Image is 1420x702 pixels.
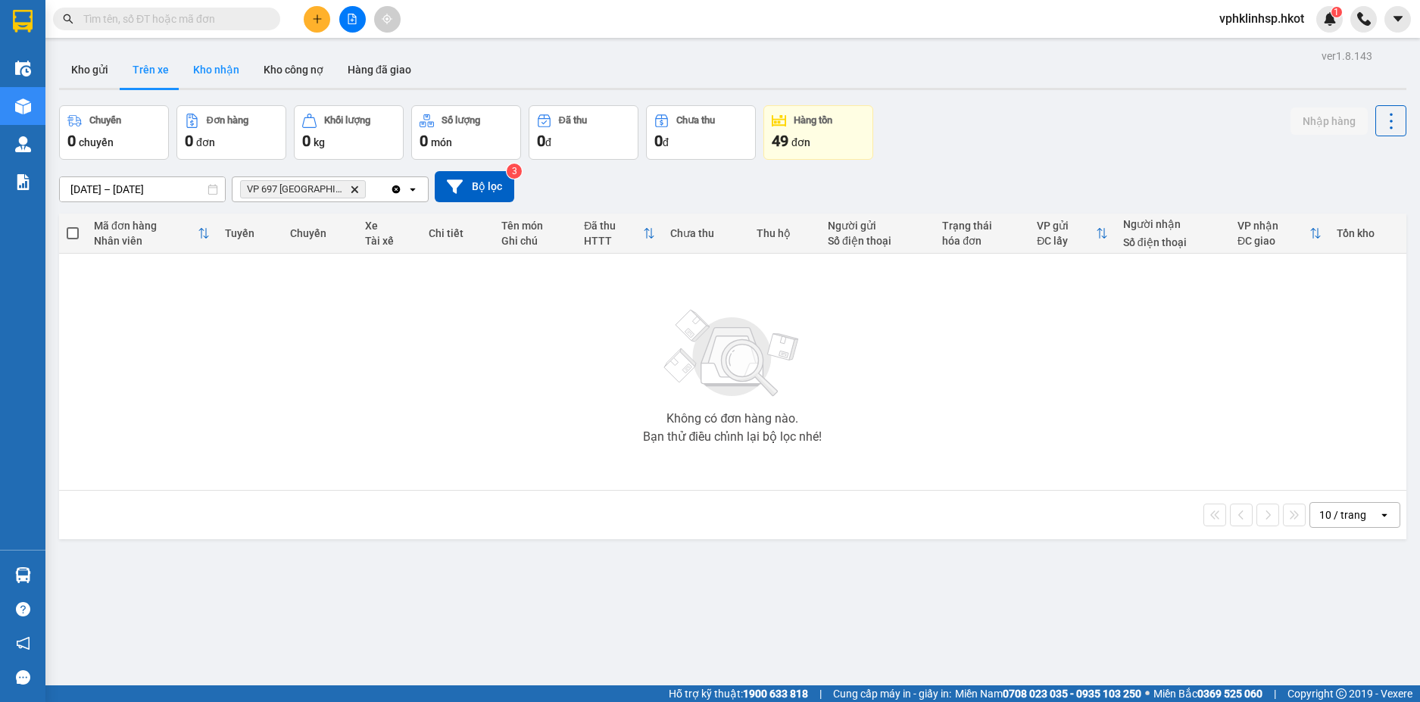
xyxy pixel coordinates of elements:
[1207,9,1316,28] span: vphklinhsp.hkot
[666,413,798,425] div: Không có đơn hàng nào.
[369,182,370,197] input: Selected VP 697 Điện Biên Phủ.
[1003,688,1141,700] strong: 0708 023 035 - 0935 103 250
[312,14,323,24] span: plus
[411,105,521,160] button: Số lượng0món
[1029,214,1116,254] th: Toggle SortBy
[67,132,76,150] span: 0
[1391,12,1405,26] span: caret-down
[1331,7,1342,17] sup: 1
[79,136,114,148] span: chuyến
[584,235,643,247] div: HTTT
[302,132,311,150] span: 0
[1237,220,1309,232] div: VP nhận
[374,6,401,33] button: aim
[196,136,215,148] span: đơn
[365,235,414,247] div: Tài xế
[1357,12,1371,26] img: phone-icon
[15,98,31,114] img: warehouse-icon
[59,51,120,88] button: Kho gửi
[1145,691,1150,697] span: ⚪️
[559,115,587,126] div: Đã thu
[1274,685,1276,702] span: |
[819,685,822,702] span: |
[390,183,402,195] svg: Clear all
[654,132,663,150] span: 0
[828,220,927,232] div: Người gửi
[60,177,225,201] input: Select a date range.
[507,164,522,179] sup: 3
[663,136,669,148] span: đ
[339,6,366,33] button: file-add
[1290,108,1368,135] button: Nhập hàng
[584,220,643,232] div: Đã thu
[15,174,31,190] img: solution-icon
[15,567,31,583] img: warehouse-icon
[743,688,808,700] strong: 1900 633 818
[435,171,514,202] button: Bộ lọc
[59,105,169,160] button: Chuyến0chuyến
[1334,7,1339,17] span: 1
[431,136,452,148] span: món
[646,105,756,160] button: Chưa thu0đ
[382,14,392,24] span: aim
[429,227,486,239] div: Chi tiết
[247,183,344,195] span: VP 697 Điện Biên Phủ
[15,61,31,76] img: warehouse-icon
[501,220,569,232] div: Tên món
[1322,48,1372,64] div: ver 1.8.143
[576,214,663,254] th: Toggle SortBy
[772,132,788,150] span: 49
[657,301,808,407] img: svg+xml;base64,PHN2ZyBjbGFzcz0ibGlzdC1wbHVnX19zdmciIHhtbG5zPSJodHRwOi8vd3d3LnczLm9yZy8yMDAwL3N2Zy...
[407,183,419,195] svg: open
[1237,235,1309,247] div: ĐC giao
[794,115,832,126] div: Hàng tồn
[16,602,30,616] span: question-circle
[335,51,423,88] button: Hàng đã giao
[669,685,808,702] span: Hỗ trợ kỹ thuật:
[942,220,1022,232] div: Trạng thái
[1319,507,1366,523] div: 10 / trang
[1378,509,1390,521] svg: open
[1230,214,1329,254] th: Toggle SortBy
[670,227,741,239] div: Chưa thu
[86,214,217,254] th: Toggle SortBy
[833,685,951,702] span: Cung cấp máy in - giấy in:
[324,115,370,126] div: Khối lượng
[94,220,198,232] div: Mã đơn hàng
[83,11,262,27] input: Tìm tên, số ĐT hoặc mã đơn
[16,636,30,651] span: notification
[290,227,350,239] div: Chuyến
[420,132,428,150] span: 0
[63,14,73,24] span: search
[181,51,251,88] button: Kho nhận
[537,132,545,150] span: 0
[365,220,414,232] div: Xe
[251,51,335,88] button: Kho công nợ
[15,136,31,152] img: warehouse-icon
[1037,220,1096,232] div: VP gửi
[1037,235,1096,247] div: ĐC lấy
[240,180,366,198] span: VP 697 Điện Biên Phủ, close by backspace
[225,227,275,239] div: Tuyến
[304,6,330,33] button: plus
[501,235,569,247] div: Ghi chú
[442,115,480,126] div: Số lượng
[185,132,193,150] span: 0
[828,235,927,247] div: Số điện thoại
[16,670,30,685] span: message
[89,115,121,126] div: Chuyến
[294,105,404,160] button: Khối lượng0kg
[314,136,325,148] span: kg
[643,431,822,443] div: Bạn thử điều chỉnh lại bộ lọc nhé!
[1336,688,1347,699] span: copyright
[347,14,357,24] span: file-add
[176,105,286,160] button: Đơn hàng0đơn
[1123,218,1222,230] div: Người nhận
[763,105,873,160] button: Hàng tồn49đơn
[1323,12,1337,26] img: icon-new-feature
[1153,685,1262,702] span: Miền Bắc
[207,115,248,126] div: Đơn hàng
[676,115,715,126] div: Chưa thu
[955,685,1141,702] span: Miền Nam
[1123,236,1222,248] div: Số điện thoại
